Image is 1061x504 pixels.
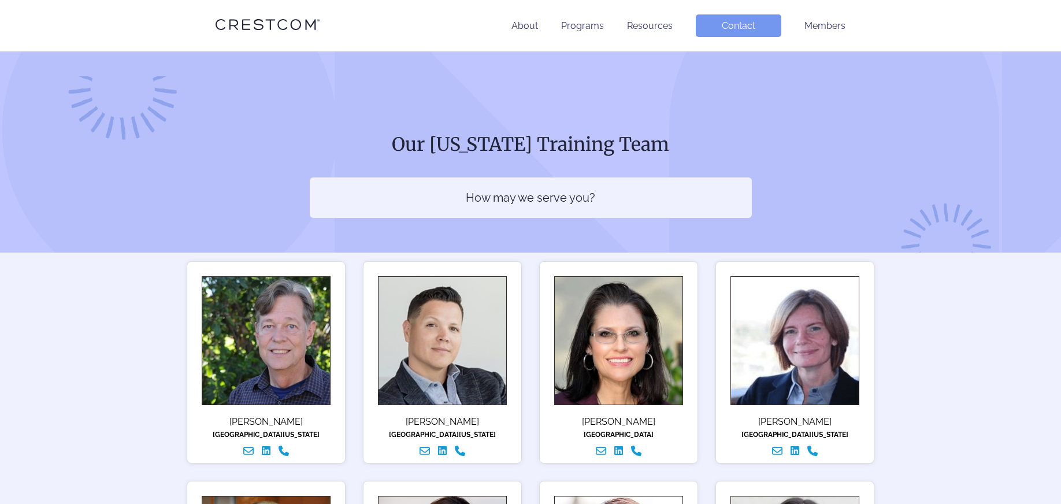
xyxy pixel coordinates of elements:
[511,20,538,31] a: About
[546,416,692,427] div: [PERSON_NAME]
[193,431,339,439] div: [GEOGRAPHIC_DATA][US_STATE]
[722,416,868,427] div: [PERSON_NAME]
[378,276,507,405] img: Ruiz
[696,14,781,37] a: Contact
[722,431,868,439] div: [GEOGRAPHIC_DATA][US_STATE]
[262,445,271,457] a: Linked In
[380,189,682,206] p: How may we serve you?
[279,445,289,457] a: Call
[561,20,604,31] a: Programs
[438,445,447,457] a: Linked In
[310,132,752,157] h1: Our [US_STATE] Training Team
[807,445,818,457] a: Call
[369,416,515,427] div: [PERSON_NAME]
[614,445,624,457] a: Linked In
[193,416,339,427] div: [PERSON_NAME]
[202,276,331,405] img: Seitz
[455,445,465,457] a: Call
[554,276,683,405] img: Connell
[596,445,606,457] a: Email
[791,445,800,457] a: Linked In
[631,445,641,457] a: Call
[369,431,515,439] div: [GEOGRAPHIC_DATA][US_STATE]
[420,445,430,457] a: Email
[804,20,845,31] a: Members
[243,445,254,457] a: Email
[627,20,673,31] a: Resources
[772,445,782,457] a: Email
[546,431,692,439] div: [GEOGRAPHIC_DATA]
[730,276,859,405] img: Wyatt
